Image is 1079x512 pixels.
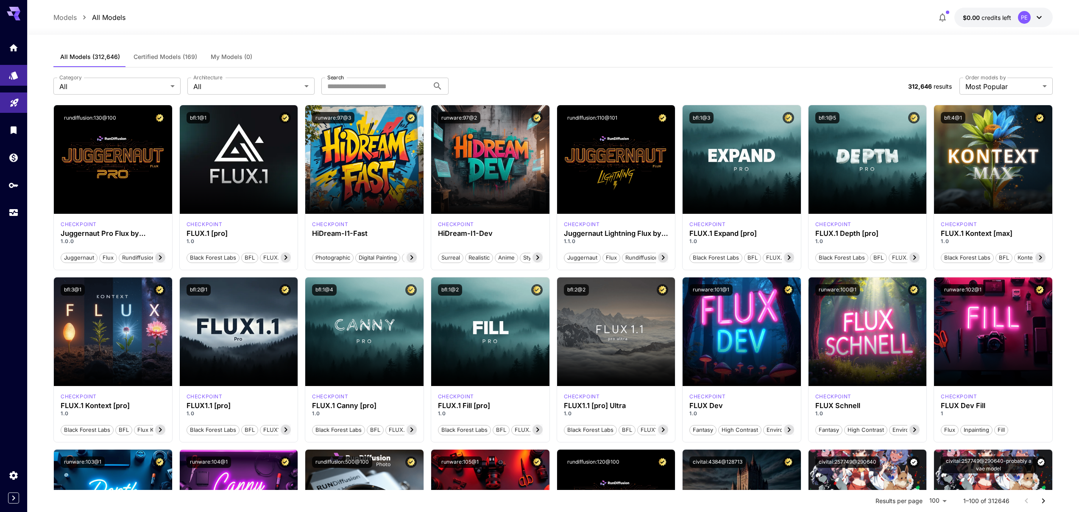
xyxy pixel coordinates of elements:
div: FLUX.1 D [941,393,977,400]
button: bfl:1@5 [815,112,839,123]
div: fluxpro [312,393,348,400]
button: rundiffusion:130@100 [61,112,120,123]
button: High Contrast [844,424,887,435]
span: credits left [981,14,1011,21]
button: High Contrast [718,424,761,435]
p: checkpoint [187,221,223,228]
span: Cinematic [402,254,434,262]
span: BFL [116,426,132,434]
button: Certified Model – Vetted for best performance and includes a commercial license. [154,112,165,123]
p: checkpoint [689,393,725,400]
div: API Keys [8,180,19,190]
button: Certified Model – Vetted for best performance and includes a commercial license. [531,284,543,296]
span: Kontext [1015,254,1040,262]
button: Black Forest Labs [61,424,114,435]
button: Stylized [520,252,547,263]
h3: FLUX.1 Expand [pro] [689,229,794,238]
p: checkpoint [941,221,977,228]
button: rundiffusion [119,252,159,263]
span: FLUX.1 Fill [pro] [512,426,559,434]
span: BFL [870,254,887,262]
span: Fill [995,426,1008,434]
button: Certified Model – Vetted for best performance and includes a commercial license. [908,284,920,296]
span: Flux Kontext [134,426,173,434]
p: 1.0 [689,410,794,417]
p: checkpoint [689,221,725,228]
button: Black Forest Labs [689,252,742,263]
button: Certified Model – Vetted for best performance and includes a commercial license. [154,456,165,468]
span: FLUX1.1 [pro] [260,426,301,434]
label: Category [59,74,82,81]
div: fluxultra [564,393,600,400]
button: bfl:1@3 [689,112,714,123]
span: juggernaut [61,254,97,262]
button: Environment [763,424,803,435]
button: Verified working [1036,456,1046,468]
button: bfl:2@2 [564,284,589,296]
button: Certified Model – Vetted for best performance and includes a commercial license. [908,112,920,123]
div: FLUX1.1 [pro] [187,402,291,410]
span: BFL [493,426,509,434]
p: 1.0 [564,410,669,417]
span: Digital Painting [356,254,400,262]
div: FLUX.1 D [564,221,600,228]
span: Black Forest Labs [187,254,239,262]
button: runware:97@3 [312,112,354,123]
p: checkpoint [312,221,348,228]
button: Certified Model – Vetted for best performance and includes a commercial license. [405,112,417,123]
div: FLUX.1 S [815,393,851,400]
h3: FLUX.1 Canny [pro] [312,402,417,410]
p: checkpoint [815,221,851,228]
button: BFL [619,424,636,435]
span: Fantasy [690,426,716,434]
span: Certified Models (169) [134,53,197,61]
button: Certified Model – Vetted for best performance and includes a commercial license. [531,112,543,123]
button: Certified Model – Vetted for best performance and includes a commercial license. [405,456,417,468]
button: bfl:4@1 [941,112,965,123]
p: 1.0 [815,410,920,417]
button: FLUX.1 Fill [pro] [511,424,560,435]
p: checkpoint [438,393,474,400]
div: Home [8,42,19,53]
span: BFL [619,426,635,434]
p: 1.0 [941,238,1046,245]
button: juggernaut [61,252,98,263]
button: Certified Model – Vetted for best performance and includes a commercial license. [657,456,668,468]
span: My Models (0) [211,53,252,61]
p: checkpoint [187,393,223,400]
button: Certified Model – Vetted for best performance and includes a commercial license. [1034,112,1046,123]
span: Realistic [466,254,493,262]
span: juggernaut [564,254,600,262]
button: BFL [367,424,384,435]
button: juggernaut [564,252,601,263]
div: FLUX.1 Kontext [max] [941,229,1046,238]
span: rundiffusion [622,254,661,262]
span: flux [603,254,620,262]
h3: FLUX Dev Fill [941,402,1046,410]
button: BFL [241,424,258,435]
p: All Models [92,12,125,22]
h3: FLUX1.1 [pro] Ultra [564,402,669,410]
p: 1.0 [187,238,291,245]
button: civitai:257749@290640 [815,456,880,468]
span: 312,646 [908,83,932,90]
button: FLUX1.1 [pro] [260,424,301,435]
p: checkpoint [564,221,600,228]
button: Certified Model – Vetted for best performance and includes a commercial license. [783,284,794,296]
p: checkpoint [61,221,97,228]
p: 1.1.0 [564,238,669,245]
button: Inpainting [960,424,993,435]
h3: FLUX.1 Kontext [pro] [61,402,165,410]
label: Architecture [193,74,222,81]
p: checkpoint [815,393,851,400]
div: HiDream-I1-Dev [438,229,543,238]
button: Certified Model – Vetted for best performance and includes a commercial license. [405,284,417,296]
button: BFL [115,424,132,435]
h3: HiDream-I1-Fast [312,229,417,238]
button: Go to next page [1035,492,1052,509]
button: rundiffusion:500@100 [312,456,372,468]
span: results [934,83,952,90]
